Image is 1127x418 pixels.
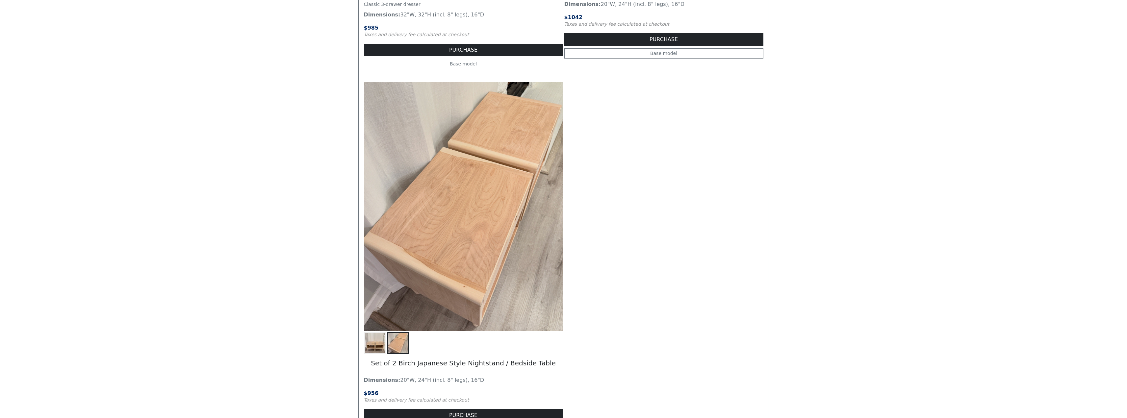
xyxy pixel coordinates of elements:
small: Taxes and delivery fee calculated at checkout [364,32,469,37]
strong: Dimensions: [364,377,400,383]
img: Japanese-Style Birch Nightstand Sets [365,333,385,353]
a: Base model [364,59,563,69]
button: PURCHASE [364,44,563,56]
strong: Dimensions: [564,1,601,7]
button: PURCHASE [564,33,763,46]
small: Taxes and delivery fee calculated at checkout [564,21,670,27]
p: 20"W, 24"H (incl. 8" legs), 16"D [564,0,763,8]
h5: Set of 2 Birch Japanese Style Nightstand / Bedside Table [364,354,563,374]
span: $ 985 [364,25,379,31]
strong: Dimensions: [364,12,400,18]
img: Japanese-Style Birch Nightstand Sets [364,82,563,331]
p: 32"W, 32"H (incl. 8" legs), 16"D [364,11,563,19]
p: 20"W, 24"H (incl. 8" legs), 16"D [364,376,563,384]
img: Japanese-Style Birch Nightstand Sets [388,333,408,353]
a: Base model [564,48,763,59]
span: $ 1042 [564,14,583,20]
small: Taxes and delivery fee calculated at checkout [364,397,469,403]
small: Classic 3-drawer dresser [364,2,421,7]
span: $ 956 [364,390,379,396]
